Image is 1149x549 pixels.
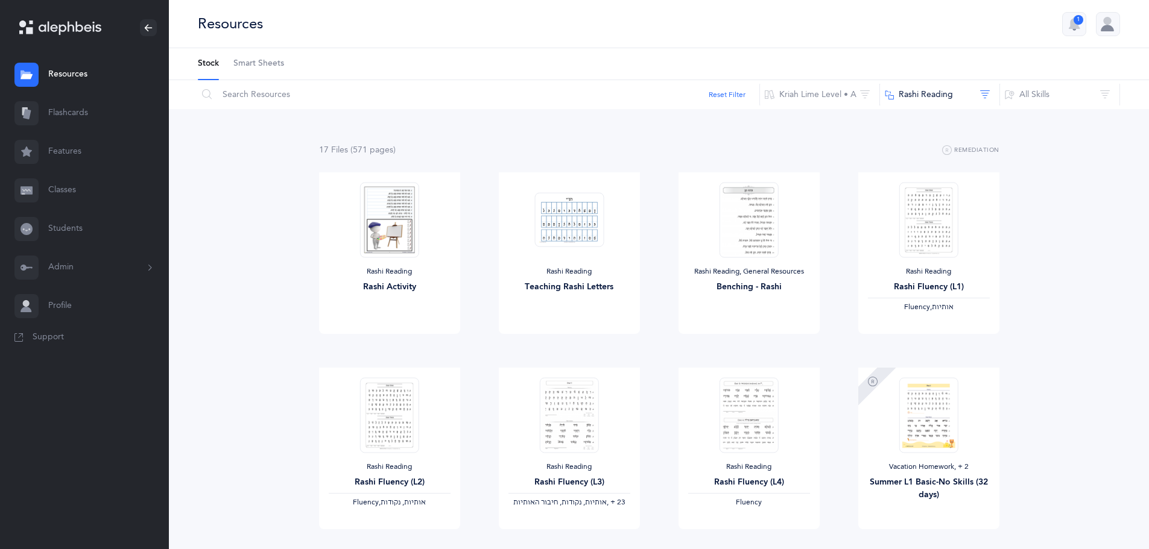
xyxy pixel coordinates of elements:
[329,476,451,489] div: Rashi Fluency (L2)
[233,58,284,70] span: Smart Sheets
[688,281,810,293] div: Benching - Rashi
[999,80,1120,109] button: All Skills
[759,80,880,109] button: Kriah Lime Level • A
[350,145,396,155] span: (571 page )
[508,281,630,293] div: Teaching Rashi Letters
[508,476,630,489] div: Rashi Fluency (L3)
[513,498,607,506] span: ‫אותיות, נקודות, חיבור האותיות‬
[868,281,990,293] div: Rashi Fluency (L1)
[344,145,348,155] span: s
[942,143,999,158] button: Remediation
[390,145,393,155] span: s
[879,80,1000,109] button: Rashi Reading
[688,462,810,472] div: Rashi Reading
[539,377,598,453] img: Reading_Program-_Rashi-Letter_Fluency-_1545791158.PNG
[508,267,630,277] div: Rashi Reading
[719,377,778,453] img: ReadingProgram-_Rashi-word_Fluency-_1545791325.PNG
[904,303,932,311] span: Fluency,
[329,281,451,293] div: Rashi Activity
[508,498,630,507] div: ‪, + 23‬
[359,182,419,257] img: Rashi_Activity_thumbnail_1688656120.png
[1062,12,1086,36] button: 1
[381,498,426,506] span: ‫אותיות, נקודות‬
[353,498,381,506] span: Fluency,
[688,498,810,507] div: Fluency
[899,182,958,257] img: RashiFluency_Program_L1_thumbnail_1736302993.png
[319,145,348,155] span: 17 File
[868,476,990,501] div: Summer L1 Basic-No Skills (32 days)
[1074,15,1083,25] div: 1
[868,267,990,277] div: Rashi Reading
[868,462,990,472] div: Vacation Homework‪, + 2‬
[359,377,419,453] img: RashiFluency_Program_L2_thumbnail_1736303023.png
[198,14,263,34] div: Resources
[329,267,451,277] div: Rashi Reading
[688,267,810,277] div: Rashi Reading, General Resources
[688,476,810,489] div: Rashi Fluency (L4)
[932,303,954,311] span: ‫אותיות‬
[899,377,958,453] img: Summer_L1ERashiFluency-no_skills_32_days_thumbnail_1716333017.png
[33,331,64,344] span: Support
[534,192,604,247] img: Learning_Rashi_Letters_thumbnail_1703794784.png
[709,89,745,100] button: Reset Filter
[197,80,760,109] input: Search Resources
[508,462,630,472] div: Rashi Reading
[719,182,778,257] img: Benching._Rashi-_1545804287.PNG
[329,462,451,472] div: Rashi Reading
